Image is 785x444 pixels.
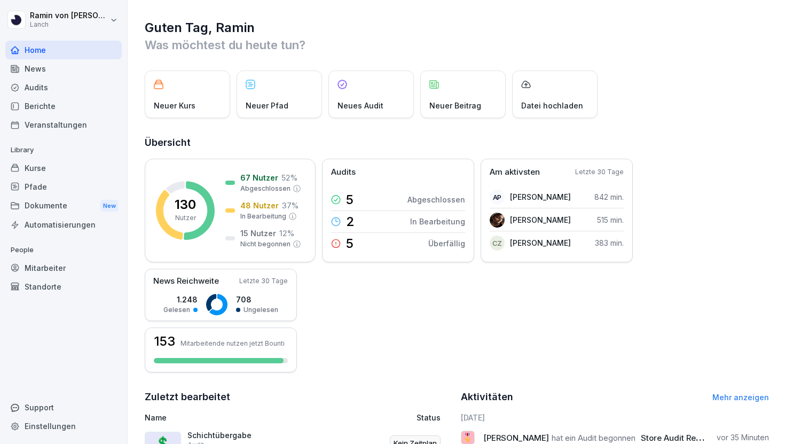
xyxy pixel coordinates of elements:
[282,200,299,211] p: 37 %
[154,100,195,111] p: Neuer Kurs
[145,412,333,423] p: Name
[595,237,624,248] p: 383 min.
[5,142,122,159] p: Library
[175,213,196,223] p: Nutzer
[331,166,356,178] p: Audits
[5,59,122,78] a: News
[717,432,769,443] p: vor 35 Minuten
[597,214,624,225] p: 515 min.
[5,78,122,97] a: Audits
[187,431,294,440] p: Schichtübergabe
[5,177,122,196] a: Pfade
[417,412,441,423] p: Status
[346,215,355,228] p: 2
[240,239,291,249] p: Nicht begonnen
[510,237,571,248] p: [PERSON_NAME]
[30,11,108,20] p: Ramin von [PERSON_NAME]
[30,21,108,28] p: Lanch
[240,212,286,221] p: In Bearbeitung
[163,294,198,305] p: 1.248
[5,159,122,177] a: Kurse
[5,277,122,296] a: Standorte
[153,275,219,287] p: News Reichweite
[346,237,354,250] p: 5
[346,193,354,206] p: 5
[510,191,571,202] p: [PERSON_NAME]
[5,259,122,277] a: Mitarbeiter
[240,200,279,211] p: 48 Nutzer
[240,228,276,239] p: 15 Nutzer
[594,191,624,202] p: 842 min.
[490,190,505,205] div: AP
[163,305,190,315] p: Gelesen
[5,196,122,216] div: Dokumente
[461,412,770,423] h6: [DATE]
[428,238,465,249] p: Überfällig
[236,294,278,305] p: 708
[279,228,294,239] p: 12 %
[5,215,122,234] a: Automatisierungen
[410,216,465,227] p: In Bearbeitung
[240,172,278,183] p: 67 Nutzer
[552,433,635,443] span: hat ein Audit begonnen
[145,19,769,36] h1: Guten Tag, Ramin
[490,213,505,228] img: lbqg5rbd359cn7pzouma6c8b.png
[145,135,769,150] h2: Übersicht
[100,200,119,212] div: New
[175,198,196,211] p: 130
[145,36,769,53] p: Was möchtest du heute tun?
[239,276,288,286] p: Letzte 30 Tage
[575,167,624,177] p: Letzte 30 Tage
[712,393,769,402] a: Mehr anzeigen
[281,172,297,183] p: 52 %
[246,100,288,111] p: Neuer Pfad
[490,166,540,178] p: Am aktivsten
[5,417,122,435] a: Einstellungen
[180,339,285,347] p: Mitarbeitende nutzen jetzt Bounti
[5,398,122,417] div: Support
[5,115,122,134] a: Veranstaltungen
[429,100,481,111] p: Neuer Beitrag
[407,194,465,205] p: Abgeschlossen
[5,242,122,259] p: People
[510,214,571,225] p: [PERSON_NAME]
[154,335,175,348] h3: 153
[483,433,549,443] span: [PERSON_NAME]
[490,236,505,251] div: CZ
[5,196,122,216] a: DokumenteNew
[461,390,513,404] h2: Aktivitäten
[5,41,122,59] a: Home
[521,100,583,111] p: Datei hochladen
[337,100,383,111] p: Neues Audit
[145,390,453,404] h2: Zuletzt bearbeitet
[5,97,122,115] a: Berichte
[244,305,278,315] p: Ungelesen
[240,184,291,193] p: Abgeschlossen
